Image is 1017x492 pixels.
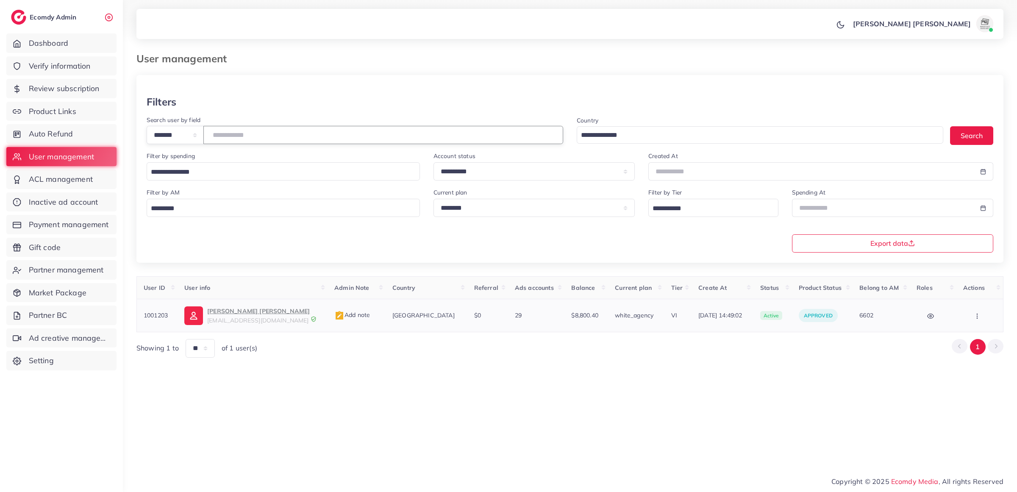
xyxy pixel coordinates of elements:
p: [PERSON_NAME] [PERSON_NAME] [853,19,971,29]
span: Roles [917,284,933,292]
span: Review subscription [29,83,100,94]
span: Setting [29,355,54,366]
label: Created At [648,152,678,160]
span: Product Status [799,284,842,292]
button: Search [950,126,993,145]
span: 6602 [859,311,873,319]
h2: Ecomdy Admin [30,13,78,21]
span: VI [671,311,677,319]
h3: User management [136,53,233,65]
span: $0 [474,311,481,319]
span: [EMAIL_ADDRESS][DOMAIN_NAME] [207,317,308,324]
span: User management [29,151,94,162]
img: avatar [976,15,993,32]
span: approved [804,312,833,319]
div: Search for option [648,199,778,217]
h3: Filters [147,96,176,108]
span: Auto Refund [29,128,73,139]
a: Gift code [6,238,117,257]
a: Ecomdy Media [891,477,939,486]
span: User ID [144,284,165,292]
a: logoEcomdy Admin [11,10,78,25]
div: Search for option [577,126,943,144]
span: Tier [671,284,683,292]
img: logo [11,10,26,25]
span: Status [760,284,779,292]
span: Partner BC [29,310,67,321]
input: Search for option [650,202,767,215]
a: Setting [6,351,117,370]
a: [PERSON_NAME] [PERSON_NAME]avatar [848,15,997,32]
img: 9CAL8B2pu8EFxCJHYAAAAldEVYdGRhdGU6Y3JlYXRlADIwMjItMTItMDlUMDQ6NTg6MzkrMDA6MDBXSlgLAAAAJXRFWHRkYXR... [311,316,317,322]
label: Spending At [792,188,826,197]
span: Verify information [29,61,91,72]
div: Search for option [147,162,420,181]
a: Auto Refund [6,124,117,144]
label: Account status [433,152,475,160]
img: admin_note.cdd0b510.svg [334,311,345,321]
span: Create At [698,284,727,292]
span: Gift code [29,242,61,253]
span: Product Links [29,106,76,117]
span: User info [184,284,210,292]
a: Partner BC [6,306,117,325]
a: [PERSON_NAME] [PERSON_NAME][EMAIL_ADDRESS][DOMAIN_NAME] [184,306,321,325]
span: Copyright © 2025 [831,476,1003,486]
span: Payment management [29,219,109,230]
a: Dashboard [6,33,117,53]
input: Search for option [148,202,409,215]
span: Export data [870,240,915,247]
span: of 1 user(s) [222,343,257,353]
div: Search for option [147,199,420,217]
span: Actions [963,284,985,292]
a: User management [6,147,117,167]
span: Dashboard [29,38,68,49]
span: [GEOGRAPHIC_DATA] [392,311,455,319]
a: ACL management [6,170,117,189]
input: Search for option [578,129,932,142]
span: Ads accounts [515,284,554,292]
span: active [760,311,782,320]
span: Current plan [615,284,652,292]
a: Ad creative management [6,328,117,348]
ul: Pagination [952,339,1003,355]
span: 29 [515,311,522,319]
span: white_agency [615,311,653,319]
a: Product Links [6,102,117,121]
span: 1001203 [144,311,168,319]
a: Verify information [6,56,117,76]
p: [PERSON_NAME] [PERSON_NAME] [207,306,310,316]
span: ACL management [29,174,93,185]
a: Review subscription [6,79,117,98]
span: Market Package [29,287,86,298]
label: Filter by spending [147,152,195,160]
label: Country [577,116,598,125]
label: Filter by AM [147,188,180,197]
span: Country [392,284,415,292]
button: Export data [792,234,994,253]
span: Referral [474,284,498,292]
label: Search user by field [147,116,200,124]
span: , All rights Reserved [939,476,1003,486]
img: ic-user-info.36bf1079.svg [184,306,203,325]
a: Partner management [6,260,117,280]
span: Balance [571,284,595,292]
input: Search for option [148,166,409,179]
button: Go to page 1 [970,339,986,355]
span: Add note [334,311,370,319]
a: Payment management [6,215,117,234]
span: Ad creative management [29,333,110,344]
span: $8,800.40 [571,311,598,319]
span: [DATE] 14:49:02 [698,311,747,320]
span: Admin Note [334,284,370,292]
a: Inactive ad account [6,192,117,212]
a: Market Package [6,283,117,303]
span: Showing 1 to [136,343,179,353]
span: Inactive ad account [29,197,98,208]
span: Partner management [29,264,104,275]
label: Filter by Tier [648,188,682,197]
span: Belong to AM [859,284,899,292]
label: Current plan [433,188,467,197]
